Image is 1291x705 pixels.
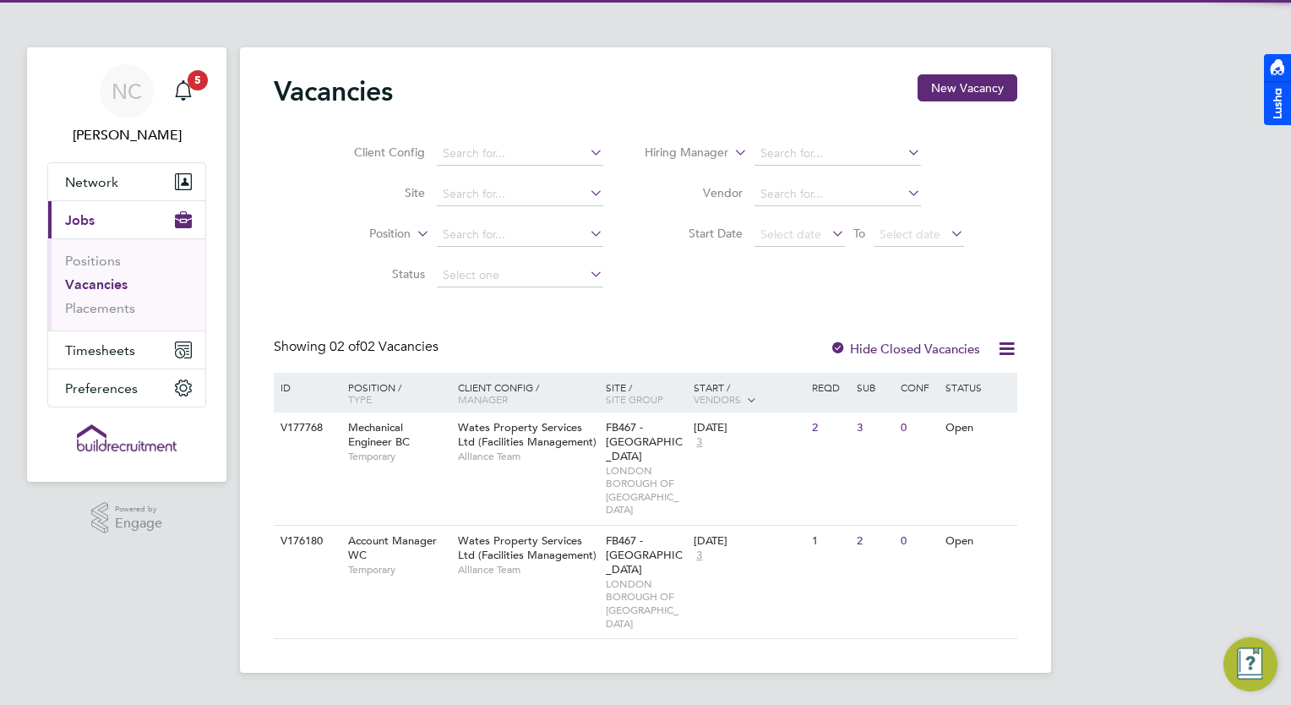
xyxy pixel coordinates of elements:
[437,223,603,247] input: Search for...
[276,413,335,444] div: V177768
[631,145,728,161] label: Hiring Manager
[602,373,690,413] div: Site /
[65,174,118,190] span: Network
[896,413,940,444] div: 0
[941,526,1015,557] div: Open
[458,563,597,577] span: Alliance Team
[48,369,205,407] button: Preferences
[458,420,596,449] span: Wates Property Services Ltd (Facilities Management)
[330,338,439,355] span: 02 Vacancies
[694,435,705,450] span: 3
[276,526,335,557] div: V176180
[274,74,393,108] h2: Vacancies
[335,373,454,413] div: Position /
[330,338,360,355] span: 02 of
[760,227,821,242] span: Select date
[808,373,852,402] div: Reqd
[328,266,425,281] label: Status
[115,516,162,531] span: Engage
[65,253,121,269] a: Positions
[1223,637,1277,691] button: Engage Resource Center
[47,125,206,145] span: Natalie Carr
[437,264,603,287] input: Select one
[694,549,705,563] span: 3
[65,300,135,316] a: Placements
[437,183,603,206] input: Search for...
[188,70,208,90] span: 5
[848,222,870,244] span: To
[808,413,852,444] div: 2
[48,331,205,369] button: Timesheets
[27,47,226,482] nav: Main navigation
[348,420,410,449] span: Mechanical Engineer BC
[852,373,896,402] div: Sub
[941,373,1015,402] div: Status
[328,185,425,200] label: Site
[941,413,1015,444] div: Open
[694,421,803,435] div: [DATE]
[274,338,442,356] div: Showing
[645,226,743,241] label: Start Date
[65,342,135,358] span: Timesheets
[606,392,663,406] span: Site Group
[852,526,896,557] div: 2
[48,238,205,331] div: Jobs
[458,392,508,406] span: Manager
[458,450,597,463] span: Alliance Team
[852,413,896,444] div: 3
[276,373,335,402] div: ID
[115,502,162,516] span: Powered by
[606,464,686,516] span: LONDON BOROUGH OF [GEOGRAPHIC_DATA]
[91,502,163,534] a: Powered byEngage
[896,373,940,402] div: Conf
[166,64,200,118] a: 5
[606,577,686,630] span: LONDON BOROUGH OF [GEOGRAPHIC_DATA]
[645,185,743,200] label: Vendor
[694,392,741,406] span: Vendors
[896,526,940,557] div: 0
[47,424,206,451] a: Go to home page
[454,373,602,413] div: Client Config /
[65,212,95,228] span: Jobs
[694,534,803,549] div: [DATE]
[47,64,206,145] a: NC[PERSON_NAME]
[754,142,921,166] input: Search for...
[65,276,128,292] a: Vacancies
[348,392,372,406] span: Type
[918,74,1017,101] button: New Vacancy
[437,142,603,166] input: Search for...
[830,341,980,357] label: Hide Closed Vacancies
[880,227,940,242] span: Select date
[112,80,142,102] span: NC
[689,373,808,415] div: Start /
[65,380,138,396] span: Preferences
[348,450,449,463] span: Temporary
[48,201,205,238] button: Jobs
[808,526,852,557] div: 1
[458,533,596,562] span: Wates Property Services Ltd (Facilities Management)
[77,424,177,451] img: buildrec-logo-retina.png
[606,533,683,577] span: FB467 - [GEOGRAPHIC_DATA]
[313,226,411,243] label: Position
[48,163,205,200] button: Network
[348,563,449,577] span: Temporary
[328,145,425,160] label: Client Config
[606,420,683,463] span: FB467 - [GEOGRAPHIC_DATA]
[348,533,437,562] span: Account Manager WC
[754,183,921,206] input: Search for...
